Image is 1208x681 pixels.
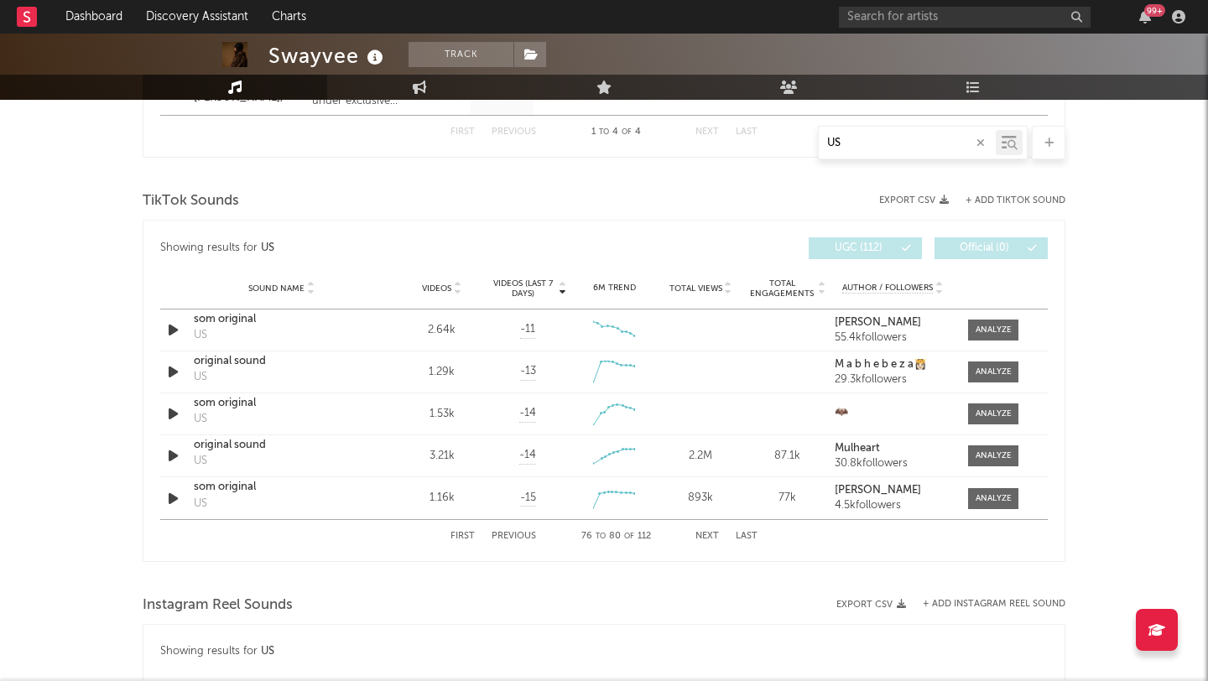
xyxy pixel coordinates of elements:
[835,359,927,370] strong: M a b h e b e z a👸🏻
[662,490,740,507] div: 893k
[520,490,536,507] span: -15
[695,532,719,541] button: Next
[879,195,949,205] button: Export CSV
[809,237,922,259] button: UGC(112)
[669,283,722,294] span: Total Views
[403,490,481,507] div: 1.16k
[261,238,274,258] div: US
[160,642,1048,662] div: Showing results for
[935,237,1048,259] button: Official(0)
[403,448,481,465] div: 3.21k
[835,485,921,496] strong: [PERSON_NAME]
[835,443,951,455] a: Mulheart
[194,437,369,454] a: original sound
[820,243,897,253] span: UGC ( 112 )
[194,411,207,428] div: US
[1139,10,1151,23] button: 99+
[520,363,536,380] span: -13
[835,317,921,328] strong: [PERSON_NAME]
[835,407,951,418] a: 🦇
[835,485,951,496] a: [PERSON_NAME]
[194,395,369,412] a: som original
[819,137,996,150] input: Search by song name or URL
[835,332,951,344] div: 55.4k followers
[839,7,1091,28] input: Search for artists
[736,532,758,541] button: Last
[835,443,880,454] strong: Mulheart
[835,317,951,329] a: [PERSON_NAME]
[596,533,606,540] span: to
[519,405,536,422] span: -14
[923,600,1065,609] button: + Add Instagram Reel Sound
[160,237,604,259] div: Showing results for
[422,283,451,294] span: Videos
[748,490,826,507] div: 77k
[403,364,481,381] div: 1.29k
[662,448,740,465] div: 2.2M
[450,532,475,541] button: First
[492,532,536,541] button: Previous
[575,282,653,294] div: 6M Trend
[835,458,951,470] div: 30.8k followers
[949,196,1065,205] button: + Add TikTok Sound
[570,527,662,547] div: 76 80 112
[906,600,1065,609] div: + Add Instagram Reel Sound
[966,196,1065,205] button: + Add TikTok Sound
[409,42,513,67] button: Track
[835,407,848,418] strong: 🦇
[194,353,369,370] a: original sound
[835,374,951,386] div: 29.3k followers
[519,447,536,464] span: -14
[194,311,369,328] a: som original
[248,283,305,294] span: Sound Name
[835,359,951,371] a: M a b h e b e z a👸🏻
[194,479,369,496] a: som original
[842,283,933,294] span: Author / Followers
[489,278,557,299] span: Videos (last 7 days)
[836,600,906,610] button: Export CSV
[520,321,535,338] span: -11
[1144,4,1165,17] div: 99 +
[143,191,239,211] span: TikTok Sounds
[624,533,634,540] span: of
[403,322,481,339] div: 2.64k
[143,595,293,616] span: Instagram Reel Sounds
[194,453,207,470] div: US
[835,500,951,512] div: 4.5k followers
[194,496,207,512] div: US
[570,122,662,143] div: 1 4 4
[403,406,481,423] div: 1.53k
[194,327,207,344] div: US
[748,448,826,465] div: 87.1k
[945,243,1023,253] span: Official ( 0 )
[268,42,388,70] div: Swayvee
[261,642,274,662] div: US
[194,369,207,386] div: US
[748,278,816,299] span: Total Engagements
